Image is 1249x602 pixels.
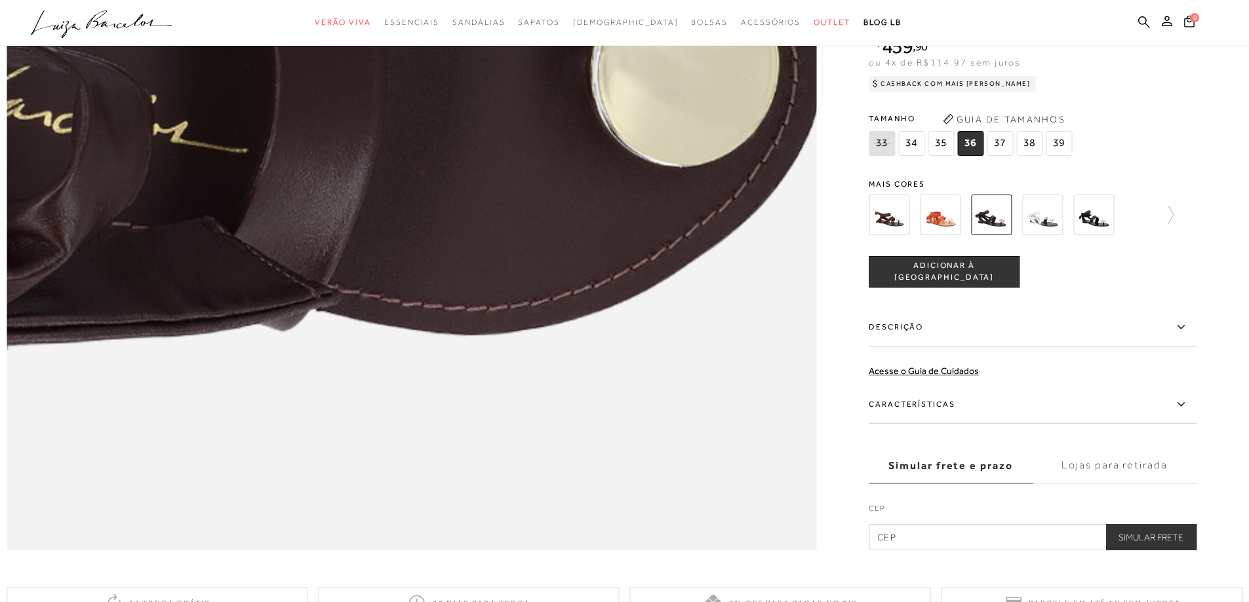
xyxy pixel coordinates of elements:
img: SANDÁLIA RASTEIRA EM COURO PRETO COM TOE RING [1073,195,1114,235]
a: noSubCategoriesText [518,10,559,35]
span: Verão Viva [315,18,371,27]
label: Descrição [869,309,1197,347]
img: SANDÁLIA RASTEIRA EM COURO OFF WHITE COM TOE RING [1022,195,1063,235]
button: ADICIONAR À [GEOGRAPHIC_DATA] [869,256,1020,288]
i: , [913,41,928,52]
a: noSubCategoriesText [573,10,679,35]
img: SANDÁLIA RASTEIRA EM COURO CAFÉ COM TOE RING [971,195,1012,235]
a: noSubCategoriesText [814,10,850,35]
span: Sapatos [518,18,559,27]
a: noSubCategoriesText [452,10,505,35]
span: ou 4x de R$114,97 sem juros [869,57,1020,67]
span: Mais cores [869,180,1197,188]
i: R$ [869,36,882,48]
span: 38 [1016,131,1042,156]
span: [DEMOGRAPHIC_DATA] [573,18,679,27]
a: noSubCategoriesText [384,10,439,35]
span: 35 [928,131,954,156]
button: Simular Frete [1105,524,1197,550]
div: Cashback com Mais [PERSON_NAME] [869,76,1036,92]
a: Acesse o Guia de Cuidados [869,366,979,376]
span: 34 [898,131,924,156]
span: Tamanho [869,109,1075,128]
span: Essenciais [384,18,439,27]
img: SANDÁLIA RASTEIRA EM CAMURÇA VERMELHO CAIENA COM TOE RING [920,195,961,235]
input: CEP [869,524,1197,550]
span: 0 [1190,13,1199,22]
a: noSubCategoriesText [315,10,371,35]
span: 36 [957,131,983,156]
button: 0 [1180,14,1199,32]
label: Lojas para retirada [1033,448,1197,483]
span: Outlet [814,18,850,27]
span: 459 [882,34,913,58]
img: SANDÁLIA RASTEIRA EM CAMURÇA CAFÉ COM TOE RING [869,195,909,235]
button: Guia de Tamanhos [938,109,1069,130]
span: Acessórios [741,18,801,27]
label: Características [869,386,1197,424]
span: 37 [987,131,1013,156]
label: CEP [869,502,1197,521]
label: Simular frete e prazo [869,448,1033,483]
span: Sandálias [452,18,505,27]
span: 39 [1046,131,1072,156]
span: 33 [869,131,895,156]
span: ADICIONAR À [GEOGRAPHIC_DATA] [869,261,1019,284]
span: Bolsas [691,18,728,27]
a: noSubCategoriesText [691,10,728,35]
span: 90 [915,39,928,53]
a: noSubCategoriesText [741,10,801,35]
a: BLOG LB [863,10,902,35]
span: BLOG LB [863,18,902,27]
